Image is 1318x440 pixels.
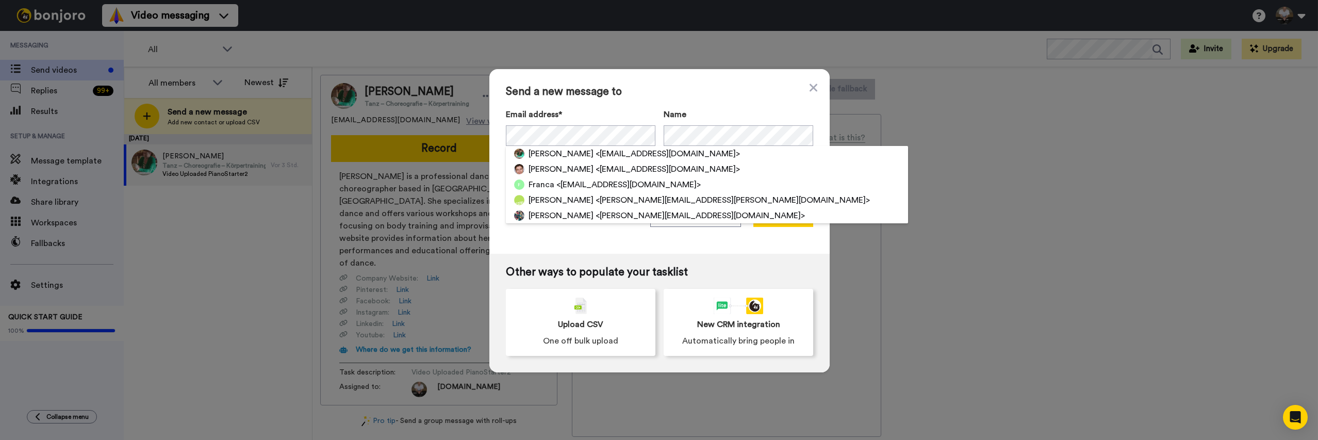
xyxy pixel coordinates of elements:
img: 69d53758-ab15-4007-ad6a-66da3bf76c17.png [514,195,524,205]
span: Name [664,108,686,121]
span: Automatically bring people in [682,335,795,347]
img: f.png [514,180,524,190]
span: Other ways to populate your tasklist [506,266,813,279]
img: 8a7d57d6-1e5f-4bcf-9a4c-c5dcf38d427b.jpg [514,149,524,159]
span: <[PERSON_NAME][EMAIL_ADDRESS][PERSON_NAME][DOMAIN_NAME]> [596,194,870,206]
span: <[EMAIL_ADDRESS][DOMAIN_NAME]> [556,178,701,191]
div: animation [714,298,763,314]
span: Send a new message to [506,86,813,98]
img: 20c8b1c7-f029-4d48-82b3-8d197a1ccac4.jpg [514,210,524,221]
span: [PERSON_NAME] [529,163,594,175]
div: Open Intercom Messenger [1283,405,1308,430]
span: One off bulk upload [543,335,618,347]
span: <[EMAIL_ADDRESS][DOMAIN_NAME]> [596,148,740,160]
span: Franca [529,178,554,191]
span: New CRM integration [697,318,780,331]
span: [PERSON_NAME] [529,148,594,160]
img: csv-grey.png [574,298,587,314]
span: Upload CSV [558,318,603,331]
label: Email address* [506,108,655,121]
span: [PERSON_NAME] [529,209,594,222]
img: 3c07b921-92f0-425f-b2e8-ecfb1e6a8597.jpg [514,164,524,174]
span: <[PERSON_NAME][EMAIL_ADDRESS][DOMAIN_NAME]> [596,209,805,222]
span: [PERSON_NAME] [529,194,594,206]
span: <[EMAIL_ADDRESS][DOMAIN_NAME]> [596,163,740,175]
